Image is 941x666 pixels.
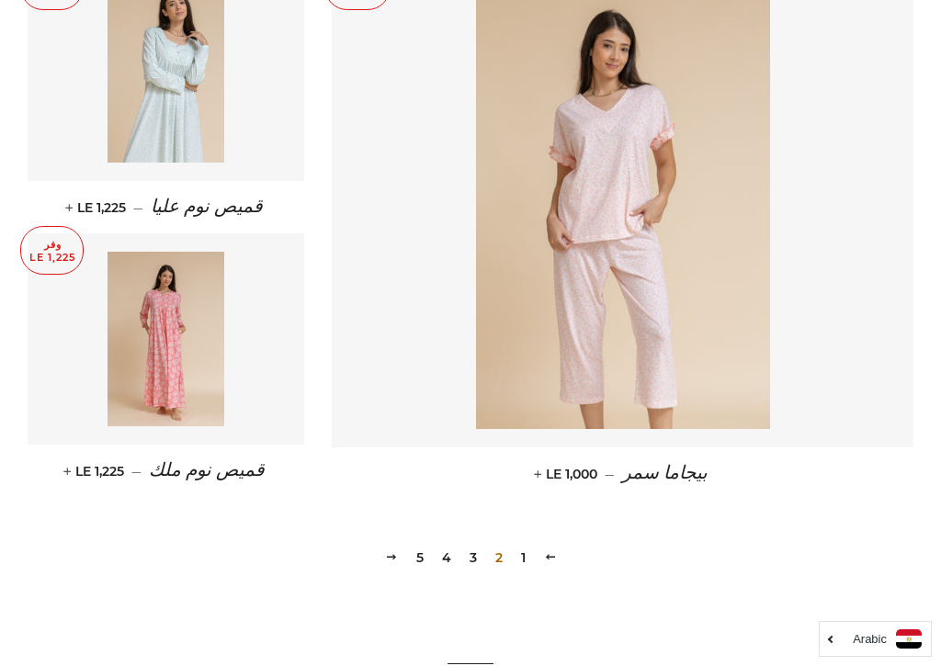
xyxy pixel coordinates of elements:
a: قميص نوم ملك — LE 1,225 [28,445,304,497]
span: — [605,466,615,482]
i: Arabic [853,633,887,645]
span: LE 1,225 [69,199,126,216]
a: بيجاما سمر — LE 1,000 [332,447,913,500]
a: 5 [409,544,431,571]
span: — [133,199,143,216]
a: 3 [462,544,484,571]
span: — [131,463,142,480]
span: قميص نوم عليا [151,197,263,217]
a: قميص نوم عليا — LE 1,225 [28,181,304,233]
p: وفر LE 1,225 [21,227,83,274]
a: 1 [514,544,533,571]
span: بيجاما سمر [622,463,708,483]
span: LE 1,225 [67,463,124,480]
span: 2 [488,544,510,571]
span: LE 1,000 [538,466,597,482]
span: قميص نوم ملك [149,460,265,480]
a: 4 [435,544,459,571]
a: Arabic [829,629,922,649]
